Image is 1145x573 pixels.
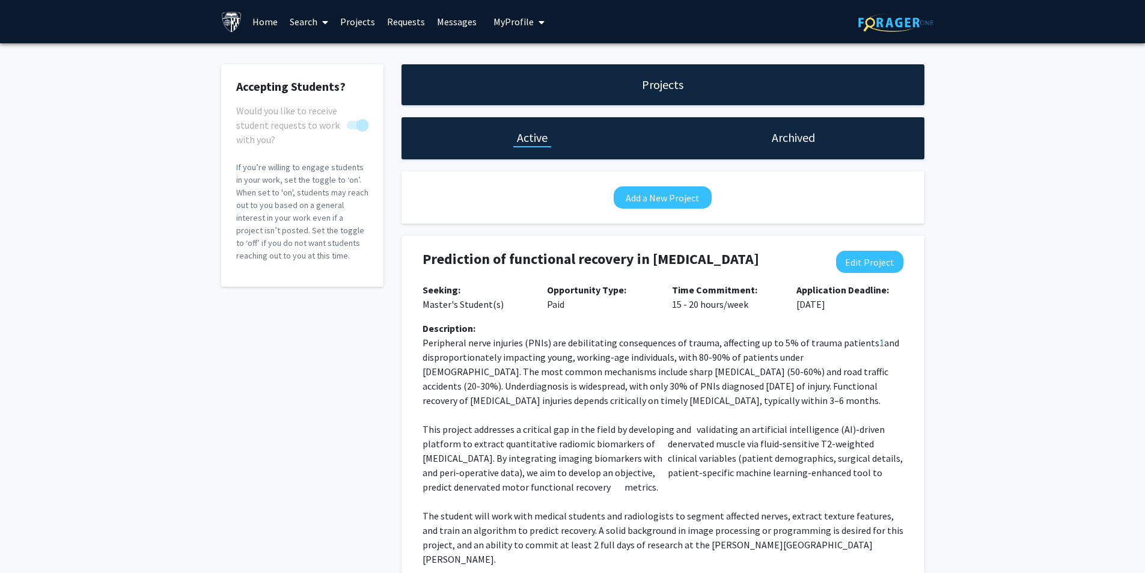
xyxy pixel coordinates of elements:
[672,283,779,311] p: 15 - 20 hours/week
[858,13,933,32] img: ForagerOne Logo
[624,481,658,493] span: metrics.
[423,321,903,336] div: Description:
[772,129,815,146] h1: Archived
[547,283,654,311] p: Paid
[423,509,903,566] p: A solid background in image processing or programming is desired for this project, and an ability...
[642,76,683,93] h1: Projects
[493,16,534,28] span: My Profile
[423,423,691,435] span: This project addresses a critical gap in the field by developing and
[614,186,712,209] button: Add a New Project
[517,129,548,146] h1: Active
[9,519,51,564] iframe: Chat
[423,284,460,296] b: Seeking:
[431,1,483,43] a: Messages
[796,284,889,296] b: Application Deadline:
[423,510,896,536] span: The student will work with medical students and radiologists to segment affected nerves, extract ...
[284,1,334,43] a: Search
[246,1,284,43] a: Home
[334,1,381,43] a: Projects
[423,467,884,493] span: patient-specific machine learning-enhanced tool to predict denervated motor functional recovery
[381,1,431,43] a: Requests
[423,337,901,406] span: and disproportionately impacting young, working-age individuals, with 80-90% of patients under [D...
[236,79,368,94] h2: Accepting Students?
[236,161,368,262] p: If you’re willing to engage students in your work, set the toggle to ‘on’. When set to 'on', stud...
[423,283,530,311] p: Master's Student(s)
[879,337,884,349] a: 1
[423,452,905,479] span: clinical variables (patient demographics, surgical details, and peri-operative data), we aim to d...
[423,423,887,450] span: validating an artificial intelligence (AI)-driven platform to extract quantitative radiomic bioma...
[423,337,879,349] span: Peripheral nerve injuries (PNIs) are debilitating consequences of trauma, affecting up to 5% of t...
[423,251,817,268] h4: Prediction of functional recovery in [MEDICAL_DATA]
[836,251,903,273] button: Edit Project
[221,11,242,32] img: Johns Hopkins University Logo
[796,283,903,311] p: [DATE]
[672,284,757,296] b: Time Commitment:
[236,103,342,147] span: Would you like to receive student requests to work with you?
[423,438,876,464] span: denervated muscle via fluid-sensitive T2-weighted [MEDICAL_DATA]. By integrating imaging biomarke...
[236,103,368,132] div: You cannot turn this off while you have active projects.
[547,284,626,296] b: Opportunity Type:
